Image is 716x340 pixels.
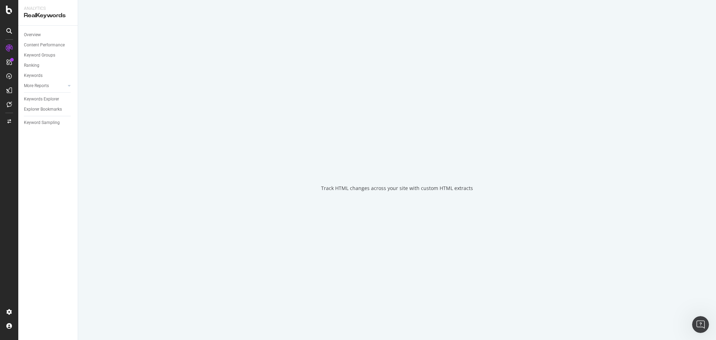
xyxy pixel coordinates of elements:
[692,316,709,333] iframe: Intercom live chat
[24,119,73,126] a: Keyword Sampling
[24,41,65,49] div: Content Performance
[321,185,473,192] div: Track HTML changes across your site with custom HTML extracts
[24,52,55,59] div: Keyword Groups
[24,106,73,113] a: Explorer Bookmarks
[24,62,73,69] a: Ranking
[24,96,59,103] div: Keywords Explorer
[24,41,73,49] a: Content Performance
[24,72,73,79] a: Keywords
[24,106,62,113] div: Explorer Bookmarks
[24,119,60,126] div: Keyword Sampling
[24,72,43,79] div: Keywords
[24,82,66,90] a: More Reports
[372,148,422,174] div: animation
[24,52,73,59] a: Keyword Groups
[24,31,41,39] div: Overview
[24,82,49,90] div: More Reports
[24,96,73,103] a: Keywords Explorer
[24,12,72,20] div: RealKeywords
[24,6,72,12] div: Analytics
[24,62,39,69] div: Ranking
[24,31,73,39] a: Overview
